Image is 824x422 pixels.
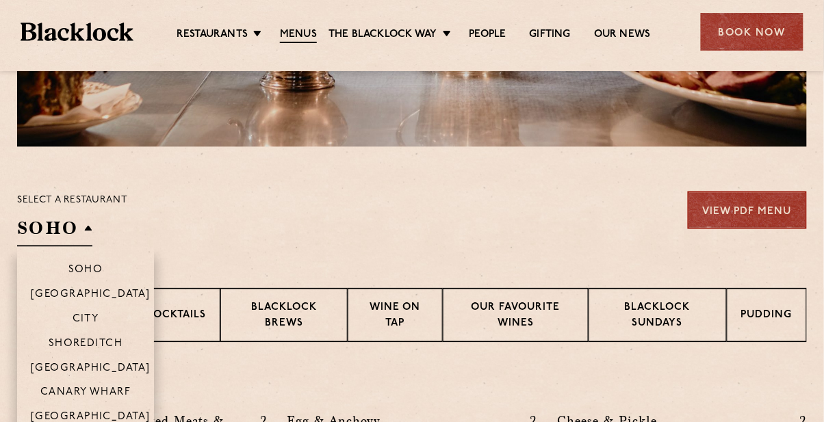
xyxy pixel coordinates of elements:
[49,339,123,351] p: Shoreditch
[177,28,248,42] a: Restaurants
[603,301,712,333] p: Blacklock Sundays
[530,28,571,42] a: Gifting
[40,387,131,399] p: Canary Wharf
[68,265,103,277] p: Soho
[21,23,133,42] img: BL_Textured_Logo-footer-cropped.svg
[741,308,793,326] p: Pudding
[362,301,428,333] p: Wine on Tap
[145,308,206,326] p: Cocktails
[17,192,127,209] p: Select a restaurant
[31,363,151,375] p: [GEOGRAPHIC_DATA]
[235,301,333,333] p: Blacklock Brews
[469,28,506,42] a: People
[688,192,807,229] a: View PDF Menu
[280,28,317,43] a: Menus
[17,377,807,395] h3: Pre Chop Bites
[17,216,92,247] h2: SOHO
[594,28,651,42] a: Our News
[73,314,99,326] p: City
[457,301,574,333] p: Our favourite wines
[31,289,151,302] p: [GEOGRAPHIC_DATA]
[329,28,437,42] a: The Blacklock Way
[701,13,803,51] div: Book Now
